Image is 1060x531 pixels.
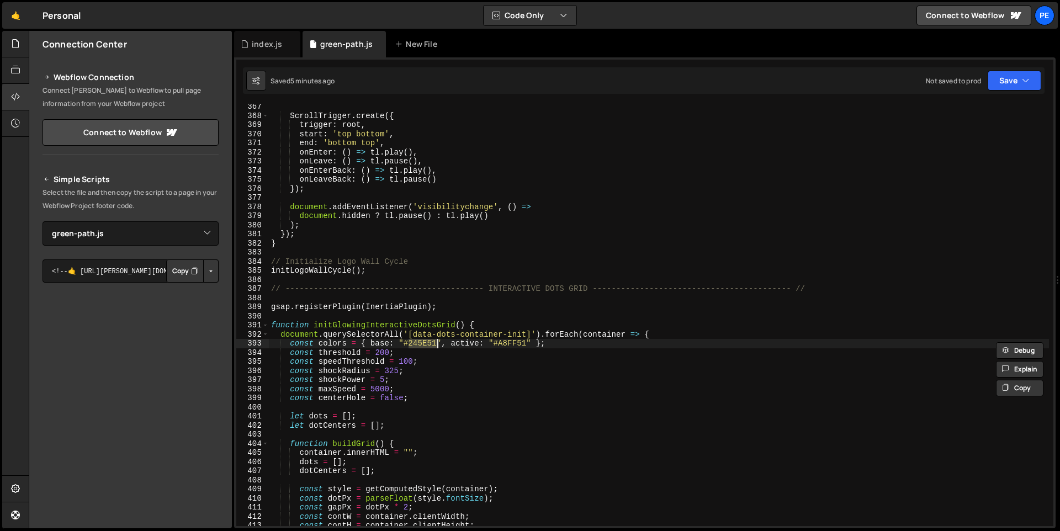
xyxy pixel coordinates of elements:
[236,102,269,111] div: 367
[166,259,204,283] button: Copy
[236,130,269,139] div: 370
[236,367,269,376] div: 396
[236,339,269,348] div: 393
[236,466,269,476] div: 407
[236,494,269,503] div: 410
[43,301,220,400] iframe: YouTube video player
[236,385,269,394] div: 398
[236,421,269,431] div: 402
[236,211,269,221] div: 379
[236,348,269,358] div: 394
[926,76,981,86] div: Not saved to prod
[252,39,282,50] div: index.js
[236,321,269,330] div: 391
[236,302,269,312] div: 389
[43,186,219,213] p: Select the file and then copy the script to a page in your Webflow Project footer code.
[43,173,219,186] h2: Simple Scripts
[43,84,219,110] p: Connect [PERSON_NAME] to Webflow to pull page information from your Webflow project
[236,403,269,412] div: 400
[996,361,1043,378] button: Explain
[271,76,335,86] div: Saved
[43,407,220,507] iframe: YouTube video player
[236,330,269,339] div: 392
[236,521,269,530] div: 413
[236,257,269,267] div: 384
[43,38,127,50] h2: Connection Center
[236,448,269,458] div: 405
[236,312,269,321] div: 390
[988,71,1041,91] button: Save
[236,221,269,230] div: 380
[236,476,269,485] div: 408
[236,503,269,512] div: 411
[236,230,269,239] div: 381
[236,275,269,285] div: 386
[290,76,335,86] div: 5 minutes ago
[43,71,219,84] h2: Webflow Connection
[166,259,219,283] div: Button group with nested dropdown
[916,6,1031,25] a: Connect to Webflow
[236,485,269,494] div: 409
[236,512,269,522] div: 412
[236,248,269,257] div: 383
[236,284,269,294] div: 387
[43,259,219,283] textarea: <!--🤙 [URL][PERSON_NAME][DOMAIN_NAME]> <script>document.addEventListener("DOMContentLoaded", func...
[236,148,269,157] div: 372
[236,412,269,421] div: 401
[43,9,81,22] div: Personal
[236,357,269,367] div: 395
[484,6,576,25] button: Code Only
[236,120,269,130] div: 369
[236,175,269,184] div: 375
[1035,6,1054,25] a: Pe
[236,139,269,148] div: 371
[236,375,269,385] div: 397
[236,166,269,176] div: 374
[43,119,219,146] a: Connect to Webflow
[236,294,269,303] div: 388
[236,111,269,121] div: 368
[236,239,269,248] div: 382
[395,39,441,50] div: New File
[2,2,29,29] a: 🤙
[320,39,373,50] div: green-path.js
[996,380,1043,396] button: Copy
[236,193,269,203] div: 377
[236,439,269,449] div: 404
[236,458,269,467] div: 406
[236,157,269,166] div: 373
[236,203,269,212] div: 378
[236,394,269,403] div: 399
[996,342,1043,359] button: Debug
[236,184,269,194] div: 376
[236,266,269,275] div: 385
[236,430,269,439] div: 403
